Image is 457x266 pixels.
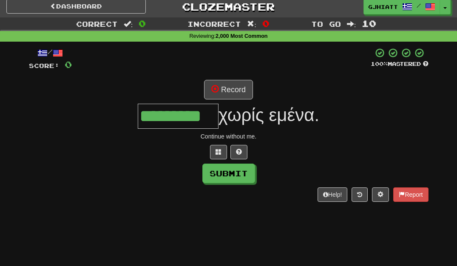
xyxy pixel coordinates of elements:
span: gjhiatt [368,3,398,11]
button: Help! [318,187,348,202]
span: Incorrect [187,20,241,28]
button: Submit [202,164,255,183]
span: Score: [29,62,60,69]
span: : [347,20,356,28]
span: χωρίς εμένα. [219,105,319,125]
span: 0 [65,59,72,70]
div: Mastered [371,60,429,68]
span: Correct [76,20,118,28]
span: / [417,3,421,8]
div: Continue without me. [29,132,429,141]
button: Single letter hint - you only get 1 per sentence and score half the points! alt+h [230,145,247,159]
span: : [247,20,256,28]
button: Report [393,187,428,202]
button: Round history (alt+y) [352,187,368,202]
button: Switch sentence to multiple choice alt+p [210,145,227,159]
span: : [124,20,133,28]
span: 10 [362,18,376,28]
button: Record [204,80,253,99]
span: 0 [139,18,146,28]
span: To go [311,20,341,28]
strong: 2,000 Most Common [216,33,267,39]
div: / [29,48,72,58]
span: 0 [262,18,270,28]
span: 100 % [371,60,388,67]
